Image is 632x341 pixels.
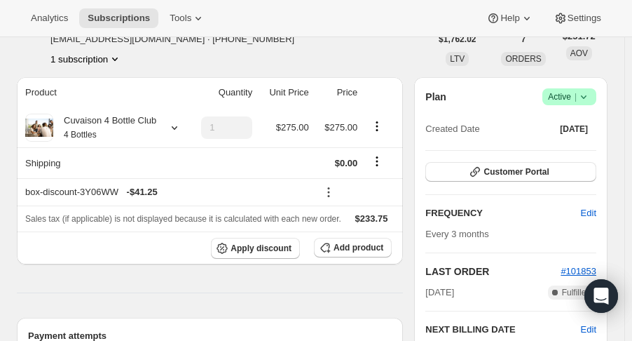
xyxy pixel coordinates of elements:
[483,166,549,178] span: Customer Portal
[548,90,591,104] span: Active
[570,48,588,58] span: AOV
[513,29,535,49] button: 7
[17,147,186,178] th: Shipping
[575,91,577,102] span: |
[584,279,618,313] div: Open Intercom Messenger
[425,323,580,337] h2: NEXT BILLING DATE
[256,77,313,108] th: Unit Price
[17,77,186,108] th: Product
[425,90,446,104] h2: Plan
[64,130,97,140] small: 4 Bottles
[425,162,596,182] button: Customer Portal
[366,119,388,134] button: Product actions
[562,287,591,298] span: Fulfilled
[334,242,383,253] span: Add product
[500,13,519,24] span: Help
[581,206,596,220] span: Edit
[430,29,484,49] button: $1,762.02
[211,238,300,259] button: Apply discount
[25,214,341,224] span: Sales tax (if applicable) is not displayed because it is calculated with each new order.
[560,123,588,135] span: [DATE]
[276,122,309,133] span: $275.00
[170,13,191,24] span: Tools
[79,8,158,28] button: Subscriptions
[161,8,214,28] button: Tools
[478,8,542,28] button: Help
[568,13,601,24] span: Settings
[355,213,388,224] span: $233.75
[88,13,150,24] span: Subscriptions
[521,34,526,45] span: 7
[551,119,596,139] button: [DATE]
[53,114,156,142] div: Cuvaison 4 Bottle Club
[25,185,309,199] div: box-discount-3Y06WW
[450,54,465,64] span: LTV
[425,206,580,220] h2: FREQUENCY
[439,34,476,45] span: $1,762.02
[231,243,291,254] span: Apply discount
[324,122,357,133] span: $275.00
[127,185,158,199] span: - $41.25
[22,8,76,28] button: Analytics
[186,77,256,108] th: Quantity
[561,265,596,279] button: #101853
[314,238,392,258] button: Add product
[335,158,358,168] span: $0.00
[50,32,294,46] span: [EMAIL_ADDRESS][DOMAIN_NAME] · [PHONE_NUMBER]
[425,229,488,239] span: Every 3 months
[313,77,362,108] th: Price
[425,265,561,279] h2: LAST ORDER
[366,154,388,169] button: Shipping actions
[425,286,454,300] span: [DATE]
[31,13,68,24] span: Analytics
[581,323,596,337] button: Edit
[561,266,596,276] a: #101853
[572,202,605,225] button: Edit
[425,122,479,136] span: Created Date
[505,54,541,64] span: ORDERS
[545,8,610,28] button: Settings
[50,52,122,66] button: Product actions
